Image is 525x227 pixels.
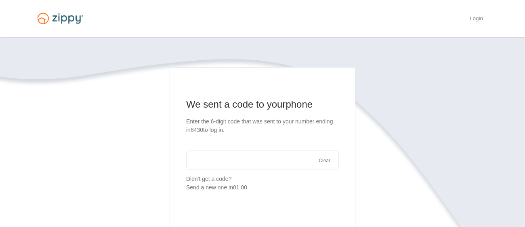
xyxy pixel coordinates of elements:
[316,157,333,165] button: Clear
[470,15,483,23] a: Login
[186,183,339,192] div: Send a new one in 01:00
[186,175,339,192] p: Didn't get a code?
[186,117,339,134] p: Enter the 6-digit code that was sent to your number ending in 8430 to log in.
[186,98,339,111] h1: We sent a code to your phone
[32,9,88,28] img: Logo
